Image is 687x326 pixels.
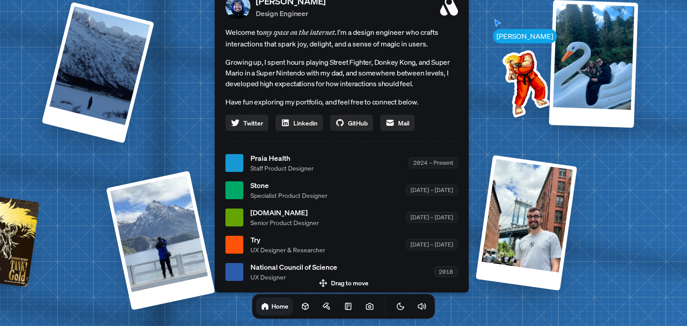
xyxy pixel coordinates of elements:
div: 2024 – Present [408,157,458,168]
span: Staff Product Designer [250,163,314,173]
span: Stone [250,180,327,191]
span: Specialist Product Designer [250,191,327,200]
span: UX Designer [250,272,337,282]
a: GitHub [330,115,373,131]
span: Linkedin [293,118,318,128]
h1: Home [271,302,288,310]
span: Welcome to I'm a design engineer who crafts interactions that spark joy, delight, and a sense of ... [225,26,458,50]
span: Praia Health [250,153,314,163]
span: Twitter [243,118,263,128]
a: Home [256,297,293,315]
div: [DATE] – [DATE] [406,212,458,223]
div: [DATE] – [DATE] [406,239,458,250]
span: UX Designer & Researcher [250,245,325,255]
img: Profile example [479,37,569,127]
button: Toggle Theme [392,297,410,315]
em: my space on the internet. [263,28,337,37]
a: Twitter [225,115,268,131]
span: National Council of Science [250,262,337,272]
span: Senior Product Designer [250,218,319,227]
span: Mail [398,118,409,128]
div: 2018 [434,266,458,277]
p: Have fun exploring my portfolio, and feel free to connect below. [225,96,458,108]
a: Linkedin [276,115,323,131]
span: [DOMAIN_NAME] [250,207,319,218]
p: Growing up, I spent hours playing Street Fighter, Donkey Kong, and Super Mario in a Super Nintend... [225,57,458,89]
p: Design Engineer [256,8,326,19]
span: GitHub [348,118,368,128]
span: Try [250,234,325,245]
button: Toggle Audio [413,297,431,315]
a: Mail [380,115,415,131]
div: [DATE] – [DATE] [406,184,458,196]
